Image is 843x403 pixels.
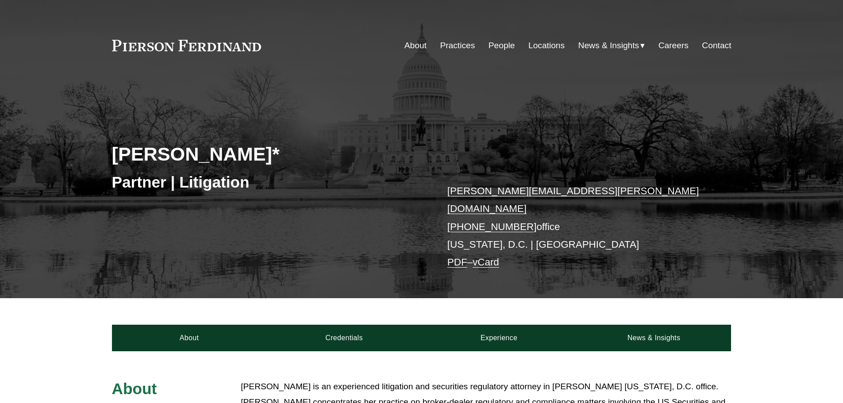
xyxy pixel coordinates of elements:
[112,142,422,165] h2: [PERSON_NAME]*
[404,37,427,54] a: About
[473,257,499,268] a: vCard
[447,221,537,232] a: [PHONE_NUMBER]
[112,380,157,397] span: About
[112,325,267,351] a: About
[267,325,422,351] a: Credentials
[447,257,467,268] a: PDF
[578,38,639,54] span: News & Insights
[528,37,565,54] a: Locations
[578,37,645,54] a: folder dropdown
[112,173,422,192] h3: Partner | Litigation
[576,325,731,351] a: News & Insights
[447,185,699,214] a: [PERSON_NAME][EMAIL_ADDRESS][PERSON_NAME][DOMAIN_NAME]
[422,325,577,351] a: Experience
[658,37,689,54] a: Careers
[702,37,731,54] a: Contact
[489,37,515,54] a: People
[440,37,475,54] a: Practices
[447,182,705,272] p: office [US_STATE], D.C. | [GEOGRAPHIC_DATA] –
